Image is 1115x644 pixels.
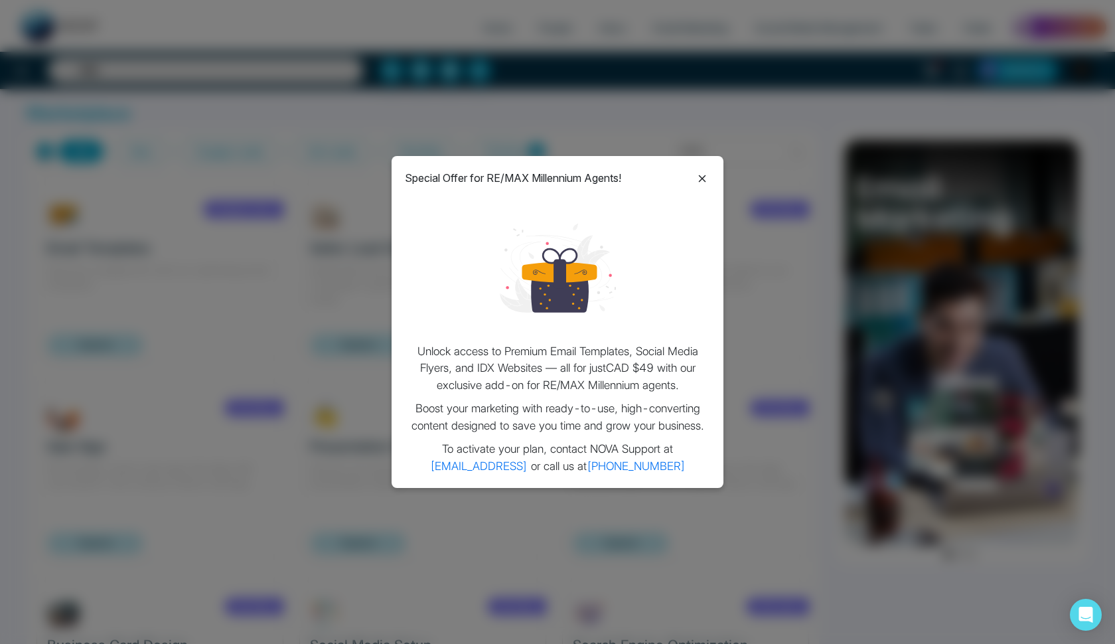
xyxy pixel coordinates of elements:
[587,459,686,473] a: [PHONE_NUMBER]
[500,210,616,326] img: loading
[1070,599,1102,631] div: Open Intercom Messenger
[405,343,710,394] p: Unlock access to Premium Email Templates, Social Media Flyers, and IDX Websites — all for just CA...
[405,400,710,434] p: Boost your marketing with ready-to-use, high-converting content designed to save you time and gro...
[430,459,528,473] a: [EMAIL_ADDRESS]
[405,441,710,475] p: To activate your plan, contact NOVA Support at or call us at
[405,170,621,186] p: Special Offer for RE/MAX Millennium Agents!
